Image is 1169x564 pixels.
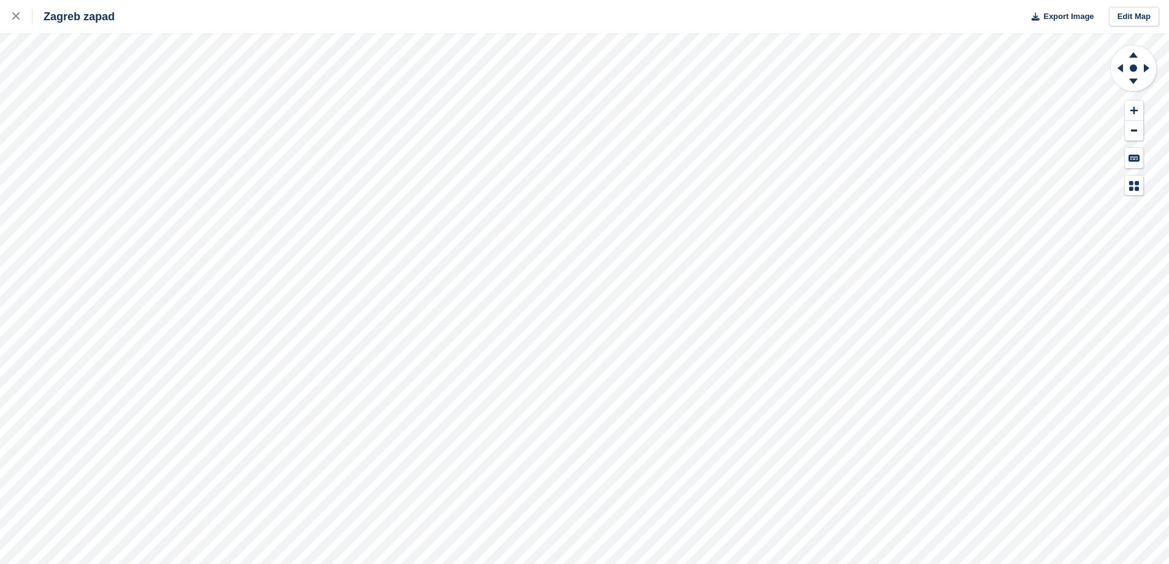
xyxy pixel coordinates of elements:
button: Zoom Out [1125,121,1143,141]
div: Zagreb zapad [33,9,115,24]
button: Keyboard Shortcuts [1125,148,1143,168]
button: Map Legend [1125,176,1143,196]
a: Edit Map [1109,7,1159,27]
button: Export Image [1024,7,1094,27]
button: Zoom In [1125,101,1143,121]
span: Export Image [1043,10,1094,23]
